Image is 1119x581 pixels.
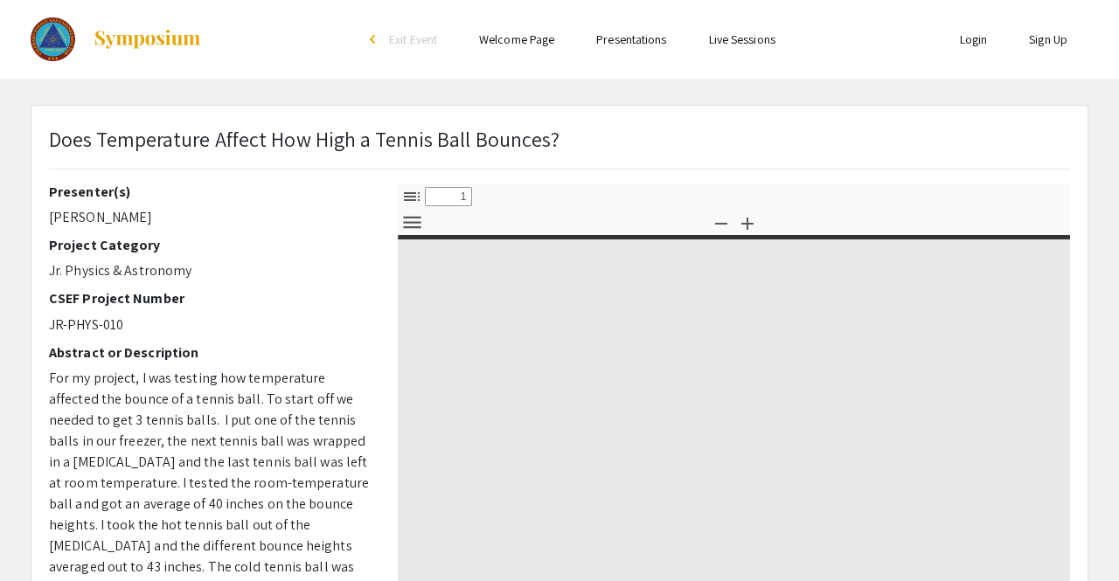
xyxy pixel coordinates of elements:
[397,183,427,209] button: Toggle Sidebar
[49,344,372,361] h2: Abstract or Description
[960,31,988,47] a: Login
[706,210,736,235] button: Zoom Out
[49,290,372,307] h2: CSEF Project Number
[709,31,775,47] a: Live Sessions
[49,315,372,335] p: JR-PHYS-010
[596,31,666,47] a: Presentations
[389,31,437,47] span: Exit Event
[397,210,427,235] button: Tools
[49,260,372,281] p: Jr. Physics & Astronomy
[49,237,372,253] h2: Project Category
[1029,31,1067,47] a: Sign Up
[49,207,372,228] p: [PERSON_NAME]
[479,31,554,47] a: Welcome Page
[31,17,202,61] a: The 2023 Colorado Science & Engineering Fair
[370,34,380,45] div: arrow_back_ios
[425,187,472,206] input: Page
[31,17,75,61] img: The 2023 Colorado Science & Engineering Fair
[93,29,202,50] img: Symposium by ForagerOne
[49,183,372,200] h2: Presenter(s)
[733,210,762,235] button: Zoom In
[49,123,560,155] p: Does Temperature Affect How High a Tennis Ball Bounces?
